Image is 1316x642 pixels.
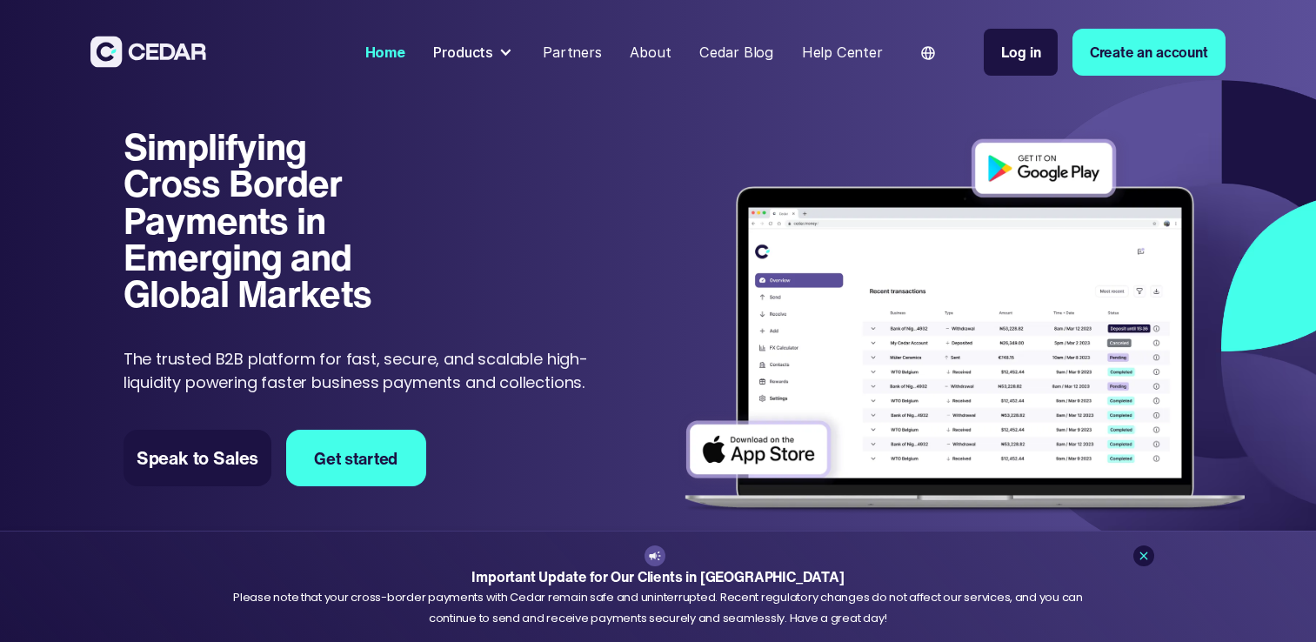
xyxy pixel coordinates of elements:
a: Cedar Blog [692,33,781,71]
p: The trusted B2B platform for fast, secure, and scalable high-liquidity powering faster business p... [124,347,601,394]
a: Home [357,33,412,71]
div: Cedar Blog [699,42,773,63]
img: world icon [921,46,935,60]
a: Log in [984,29,1058,76]
div: Products [426,34,521,70]
div: Log in [1001,42,1040,63]
a: Create an account [1072,29,1226,76]
a: About [623,33,678,71]
div: Partners [543,42,602,63]
a: Help Center [795,33,890,71]
a: Get started [286,430,426,486]
div: About [630,42,671,63]
div: Products [433,42,493,63]
a: Partners [536,33,609,71]
a: Speak to Sales [124,430,272,486]
div: Help Center [802,42,883,63]
div: Home [365,42,405,63]
h1: Simplifying Cross Border Payments in Emerging and Global Markets [124,128,411,312]
img: Dashboard of transactions [672,128,1258,526]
